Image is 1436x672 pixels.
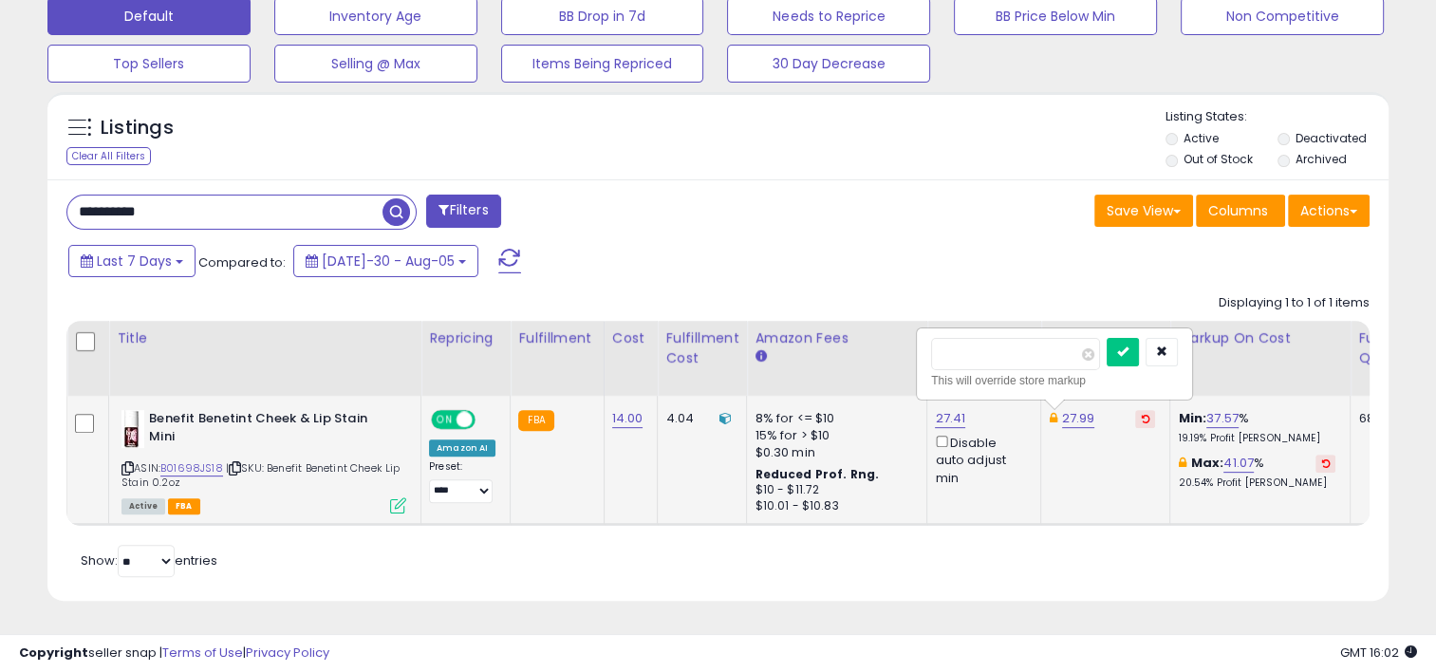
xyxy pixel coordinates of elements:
[612,409,643,428] a: 14.00
[162,644,243,662] a: Terms of Use
[1170,321,1351,396] th: The percentage added to the cost of goods (COGS) that forms the calculator for Min & Max prices.
[117,328,413,348] div: Title
[1296,151,1347,167] label: Archived
[19,644,329,663] div: seller snap | |
[149,410,380,450] b: Benefit Benetint Cheek & Lip Stain Mini
[1206,409,1239,428] a: 37.57
[755,482,912,498] div: $10 - $11.72
[47,45,251,83] button: Top Sellers
[1184,130,1219,146] label: Active
[429,328,502,348] div: Repricing
[665,410,732,427] div: 4.04
[518,410,553,431] small: FBA
[81,551,217,569] span: Show: entries
[68,245,196,277] button: Last 7 Days
[501,45,704,83] button: Items Being Repriced
[755,410,912,427] div: 8% for <= $10
[1166,108,1389,126] p: Listing States:
[121,410,144,448] img: 31kkV7cRBQL._SL40_.jpg
[160,460,223,476] a: B01698JS18
[246,644,329,662] a: Privacy Policy
[1178,455,1335,490] div: %
[935,432,1026,487] div: Disable auto adjust min
[1178,410,1335,445] div: %
[121,498,165,514] span: All listings currently available for purchase on Amazon
[1184,151,1253,167] label: Out of Stock
[101,115,174,141] h5: Listings
[1178,432,1335,445] p: 19.19% Profit [PERSON_NAME]
[1178,409,1206,427] b: Min:
[1178,476,1335,490] p: 20.54% Profit [PERSON_NAME]
[755,348,766,365] small: Amazon Fees.
[1178,328,1342,348] div: Markup on Cost
[19,644,88,662] strong: Copyright
[1288,195,1370,227] button: Actions
[727,45,930,83] button: 30 Day Decrease
[121,410,406,512] div: ASIN:
[1340,644,1417,662] span: 2025-08-13 16:02 GMT
[755,444,912,461] div: $0.30 min
[1219,294,1370,312] div: Displaying 1 to 1 of 1 items
[665,328,738,368] div: Fulfillment Cost
[612,328,650,348] div: Cost
[1191,454,1224,472] b: Max:
[1062,409,1095,428] a: 27.99
[931,371,1178,390] div: This will override store markup
[473,412,503,428] span: OFF
[121,460,401,489] span: | SKU: Benefit Benetint Cheek Lip Stain 0.2oz
[755,427,912,444] div: 15% for > $10
[1296,130,1367,146] label: Deactivated
[1358,410,1417,427] div: 681
[433,412,457,428] span: ON
[293,245,478,277] button: [DATE]-30 - Aug-05
[274,45,477,83] button: Selling @ Max
[198,253,286,271] span: Compared to:
[518,328,595,348] div: Fulfillment
[426,195,500,228] button: Filters
[1094,195,1193,227] button: Save View
[429,439,495,457] div: Amazon AI
[1208,201,1268,220] span: Columns
[66,147,151,165] div: Clear All Filters
[1223,454,1254,473] a: 41.07
[755,328,919,348] div: Amazon Fees
[755,498,912,514] div: $10.01 - $10.83
[1196,195,1285,227] button: Columns
[429,460,495,503] div: Preset:
[935,409,965,428] a: 27.41
[168,498,200,514] span: FBA
[1358,328,1424,368] div: Fulfillable Quantity
[322,252,455,271] span: [DATE]-30 - Aug-05
[755,466,879,482] b: Reduced Prof. Rng.
[97,252,172,271] span: Last 7 Days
